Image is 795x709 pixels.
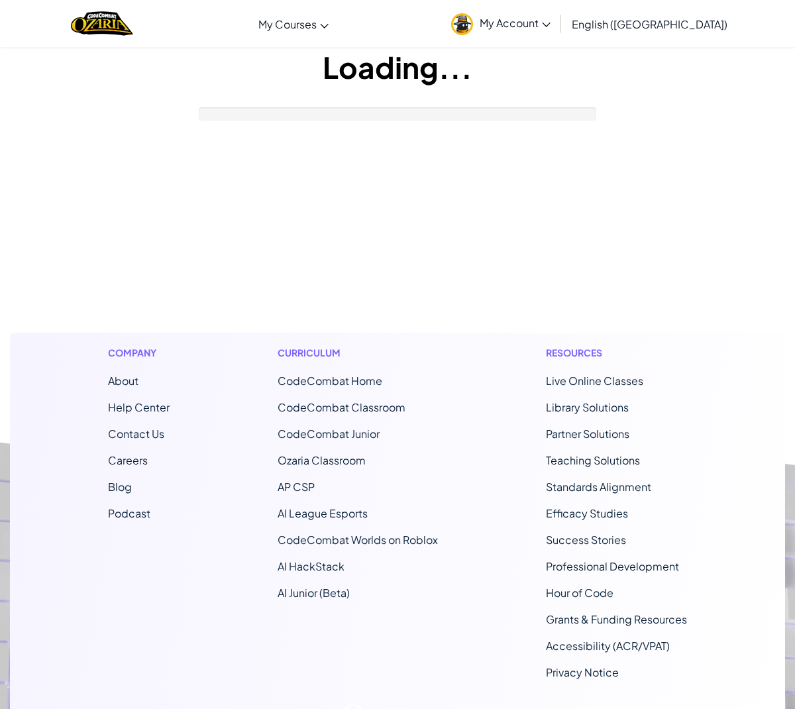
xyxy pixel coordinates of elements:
[546,427,629,441] a: Partner Solutions
[565,6,734,42] a: English ([GEOGRAPHIC_DATA])
[108,400,170,414] a: Help Center
[546,612,687,626] a: Grants & Funding Resources
[480,16,551,30] span: My Account
[278,586,350,600] a: AI Junior (Beta)
[278,453,366,467] a: Ozaria Classroom
[546,506,628,520] a: Efficacy Studies
[278,427,380,441] a: CodeCombat Junior
[71,10,132,37] img: Home
[546,346,687,360] h1: Resources
[278,559,344,573] a: AI HackStack
[572,17,727,31] span: English ([GEOGRAPHIC_DATA])
[108,506,150,520] a: Podcast
[278,346,438,360] h1: Curriculum
[451,13,473,35] img: avatar
[546,665,619,679] a: Privacy Notice
[252,6,335,42] a: My Courses
[546,400,629,414] a: Library Solutions
[278,533,438,547] a: CodeCombat Worlds on Roblox
[278,400,405,414] a: CodeCombat Classroom
[278,506,368,520] a: AI League Esports
[546,480,651,494] a: Standards Alignment
[546,559,679,573] a: Professional Development
[71,10,132,37] a: Ozaria by CodeCombat logo
[108,374,138,388] a: About
[108,453,148,467] a: Careers
[108,346,170,360] h1: Company
[445,3,557,44] a: My Account
[278,480,315,494] a: AP CSP
[108,427,164,441] span: Contact Us
[546,453,640,467] a: Teaching Solutions
[546,533,626,547] a: Success Stories
[258,17,317,31] span: My Courses
[108,480,132,494] a: Blog
[278,374,382,388] span: CodeCombat Home
[546,374,643,388] a: Live Online Classes
[546,586,613,600] a: Hour of Code
[546,639,670,653] a: Accessibility (ACR/VPAT)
